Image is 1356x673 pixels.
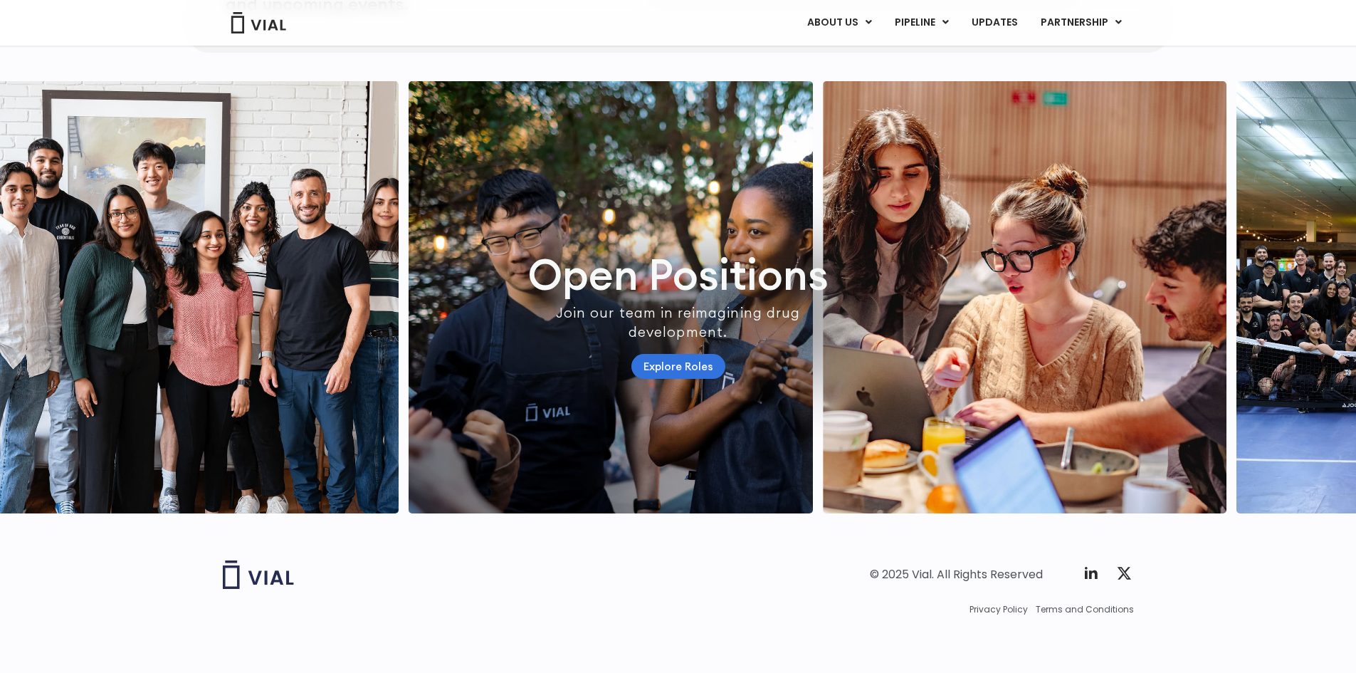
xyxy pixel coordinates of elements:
img: Vial logo wih "Vial" spelled out [223,560,294,589]
a: UPDATES [960,11,1029,35]
a: PIPELINEMenu Toggle [883,11,960,35]
img: http://Group%20of%20people%20smiling%20wearing%20aprons [409,81,813,513]
a: Terms and Conditions [1036,603,1134,616]
a: PARTNERSHIPMenu Toggle [1029,11,1133,35]
div: © 2025 Vial. All Rights Reserved [870,567,1043,583]
a: ABOUT USMenu Toggle [796,11,883,35]
a: Explore Roles [631,354,725,379]
a: Privacy Policy [969,603,1028,616]
img: Vial Logo [230,12,287,33]
div: 1 / 7 [409,81,813,513]
div: 2 / 7 [823,81,1227,513]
